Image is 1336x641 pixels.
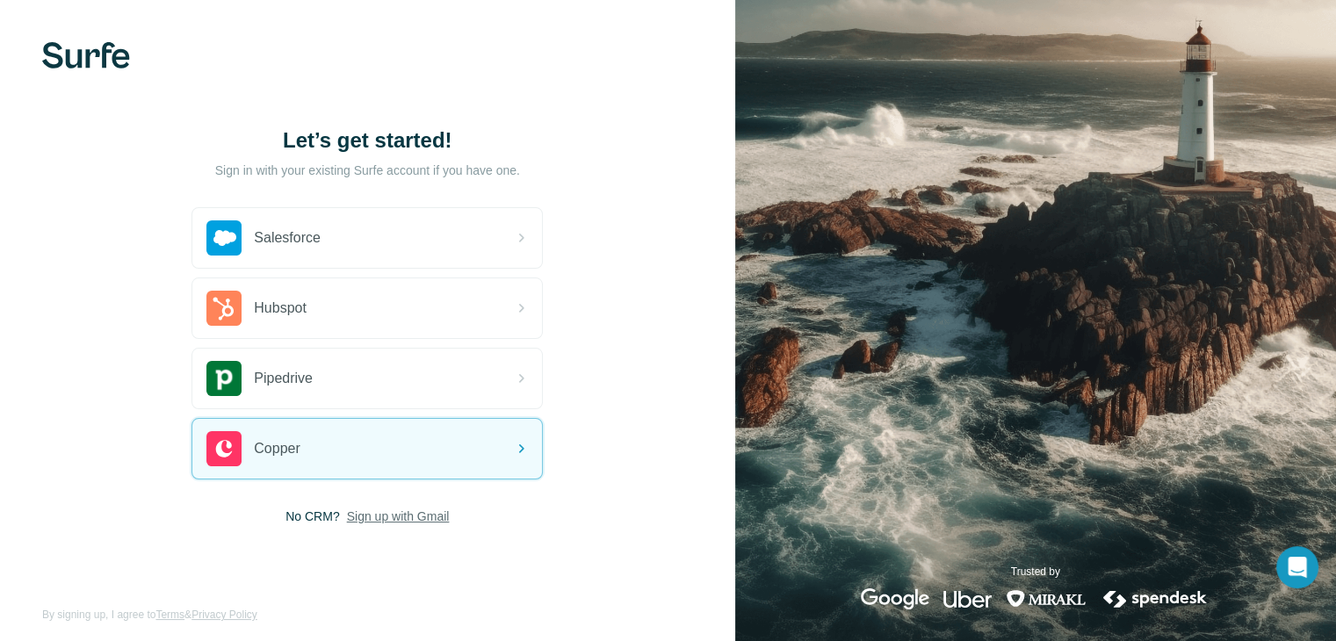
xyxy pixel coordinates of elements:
[1006,588,1087,609] img: mirakl's logo
[155,609,184,621] a: Terms
[254,227,321,248] span: Salesforce
[1276,546,1318,588] div: Open Intercom Messenger
[206,220,242,256] img: salesforce's logo
[191,609,257,621] a: Privacy Policy
[285,508,339,525] span: No CRM?
[206,291,242,326] img: hubspot's logo
[206,361,242,396] img: pipedrive's logo
[42,42,130,68] img: Surfe's logo
[943,588,992,609] img: uber's logo
[347,508,450,525] button: Sign up with Gmail
[191,126,543,155] h1: Let’s get started!
[254,368,313,389] span: Pipedrive
[861,588,929,609] img: google's logo
[1011,564,1060,580] p: Trusted by
[42,607,257,623] span: By signing up, I agree to &
[254,438,300,459] span: Copper
[215,162,520,179] p: Sign in with your existing Surfe account if you have one.
[254,298,307,319] span: Hubspot
[206,431,242,466] img: copper's logo
[1101,588,1210,609] img: spendesk's logo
